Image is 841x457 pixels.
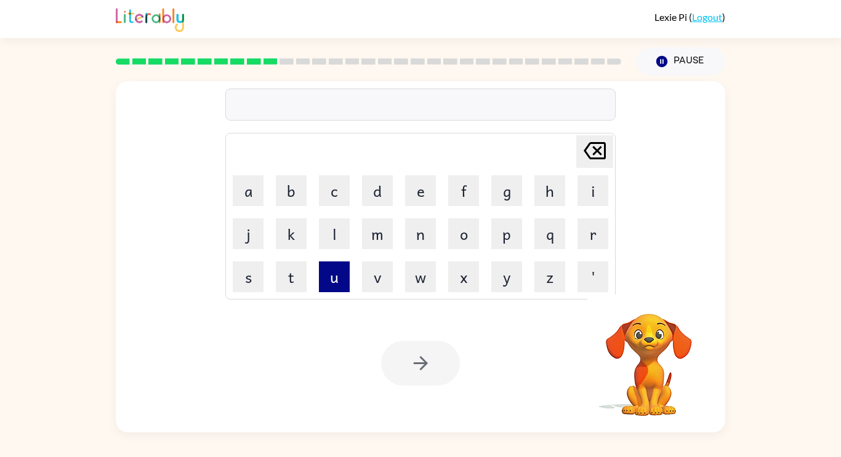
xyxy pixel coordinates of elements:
[448,218,479,249] button: o
[405,175,436,206] button: e
[577,175,608,206] button: i
[116,5,184,32] img: Literably
[491,261,522,292] button: y
[491,175,522,206] button: g
[534,218,565,249] button: q
[362,175,393,206] button: d
[319,261,350,292] button: u
[654,11,725,23] div: ( )
[654,11,689,23] span: Lexie Pi
[636,47,725,76] button: Pause
[276,261,307,292] button: t
[233,175,264,206] button: a
[692,11,722,23] a: Logout
[577,261,608,292] button: '
[577,218,608,249] button: r
[587,295,710,418] video: Your browser must support playing .mp4 files to use Literably. Please try using another browser.
[319,218,350,249] button: l
[233,218,264,249] button: j
[362,261,393,292] button: v
[276,175,307,206] button: b
[233,261,264,292] button: s
[448,175,479,206] button: f
[448,261,479,292] button: x
[405,261,436,292] button: w
[319,175,350,206] button: c
[405,218,436,249] button: n
[491,218,522,249] button: p
[362,218,393,249] button: m
[534,261,565,292] button: z
[534,175,565,206] button: h
[276,218,307,249] button: k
